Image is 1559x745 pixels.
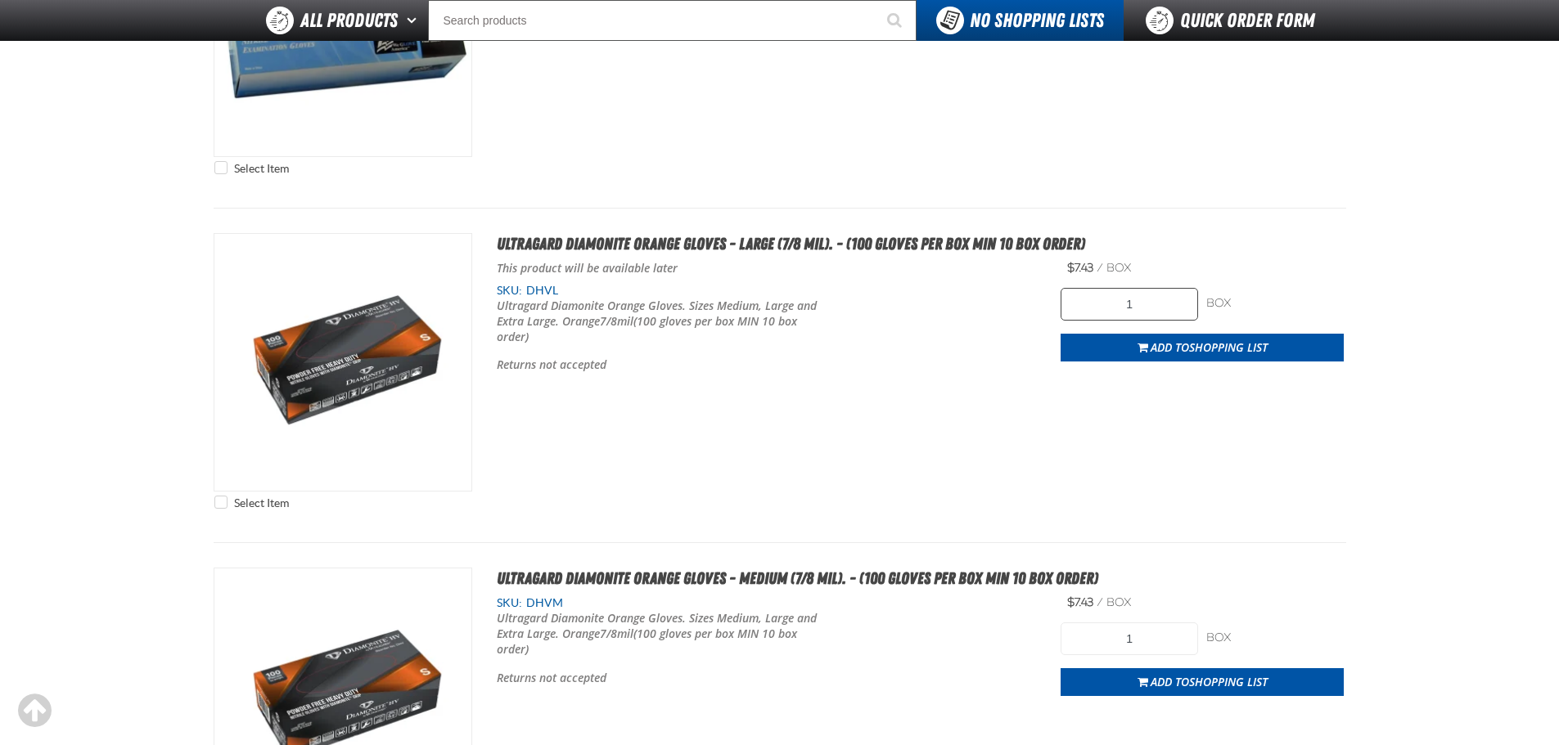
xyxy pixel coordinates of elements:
[1097,595,1103,609] span: /
[214,234,471,491] img: Ultragard Diamonite Orange Gloves - Large (7/8 mil). - (100 gloves per box MIN 10 box order)
[600,313,633,329] strong: 7/8mil
[1151,339,1268,355] span: Add to
[970,9,1104,32] span: No Shopping Lists
[1061,622,1198,655] input: Product Quantity
[1189,674,1268,689] span: Shopping List
[214,234,471,491] : View Details of the Ultragard Diamonite Orange Gloves - Large (7/8 mil). - (100 gloves per box MI...
[214,496,228,509] input: Select Item
[1206,631,1344,646] div: box
[1061,668,1344,696] button: Add toShopping List
[497,261,1037,276] p: This product will be available later
[497,283,1037,298] div: SKU:
[1106,261,1131,275] span: box
[1151,674,1268,689] span: Add to
[214,161,228,174] input: Select Item
[497,357,606,372] b: Returns not accepted
[497,298,821,345] p: Ultragard Diamonite Orange Gloves. Sizes Medium, Large and Extra Large. Orange (100 gloves per bo...
[1061,334,1344,361] button: Add toShopping List
[1067,595,1093,609] span: $7.43
[497,568,1098,588] a: Ultragard Diamonite Orange Gloves - Medium (7/8 mil). - (100 gloves per box MIN 10 box order)
[522,284,558,297] span: DHVL
[1061,288,1198,321] input: Product Quantity
[522,596,563,609] span: DHVM
[600,626,633,641] strong: 7/8mil
[214,161,289,177] label: Select Item
[1097,261,1103,275] span: /
[1106,595,1131,609] span: box
[1206,296,1344,312] div: box
[1067,261,1093,275] span: $7.43
[1189,339,1268,355] span: Shopping List
[300,6,398,35] span: All Products
[497,611,821,657] p: Ultragard Diamonite Orange Gloves. Sizes Medium, Large and Extra Large. Orange (100 gloves per bo...
[497,670,606,685] b: Returns not accepted
[214,496,289,511] label: Select Item
[16,693,52,729] div: Scroll to the top
[497,595,1037,611] div: SKU:
[497,234,1085,254] a: Ultragard Diamonite Orange Gloves - Large (7/8 mil). - (100 gloves per box MIN 10 box order)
